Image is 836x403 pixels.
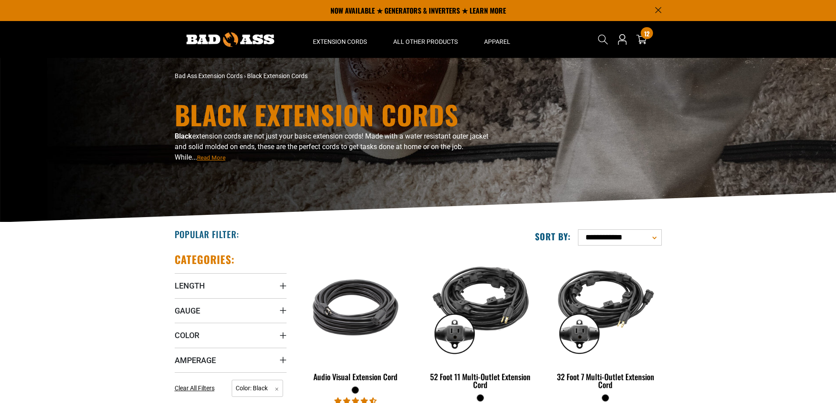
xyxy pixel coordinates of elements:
[424,253,536,394] a: black 52 Foot 11 Multi-Outlet Extension Cord
[535,231,571,242] label: Sort by:
[175,355,216,365] span: Amperage
[175,71,495,81] nav: breadcrumbs
[549,253,661,394] a: black 32 Foot 7 Multi-Outlet Extension Cord
[175,330,199,340] span: Color
[232,380,283,397] span: Color: Black
[300,253,412,386] a: black Audio Visual Extension Cord
[175,323,287,347] summary: Color
[247,72,308,79] span: Black Extension Cords
[300,257,411,358] img: black
[197,154,226,161] span: Read More
[175,72,243,79] a: Bad Ass Extension Cords
[393,38,458,46] span: All Other Products
[187,32,274,47] img: Bad Ass Extension Cords
[644,30,649,37] span: 12
[232,384,283,392] a: Color: Black
[175,101,495,128] h1: Black Extension Cords
[484,38,510,46] span: Apparel
[175,281,205,291] span: Length
[175,253,235,266] h2: Categories:
[596,32,610,46] summary: Search
[175,273,287,298] summary: Length
[175,385,215,392] span: Clear All Filters
[300,21,380,58] summary: Extension Cords
[313,38,367,46] span: Extension Cords
[300,373,412,381] div: Audio Visual Extension Cord
[175,384,218,393] a: Clear All Filters
[175,348,287,372] summary: Amperage
[244,72,246,79] span: ›
[175,298,287,323] summary: Gauge
[425,257,536,358] img: black
[175,132,488,161] span: extension cords are not just your basic extension cords! Made with a water resistant outer jacket...
[175,132,192,140] b: Black
[175,228,239,240] h2: Popular Filter:
[380,21,471,58] summary: All Other Products
[549,373,661,389] div: 32 Foot 7 Multi-Outlet Extension Cord
[175,306,200,316] span: Gauge
[550,257,661,358] img: black
[471,21,524,58] summary: Apparel
[424,373,536,389] div: 52 Foot 11 Multi-Outlet Extension Cord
